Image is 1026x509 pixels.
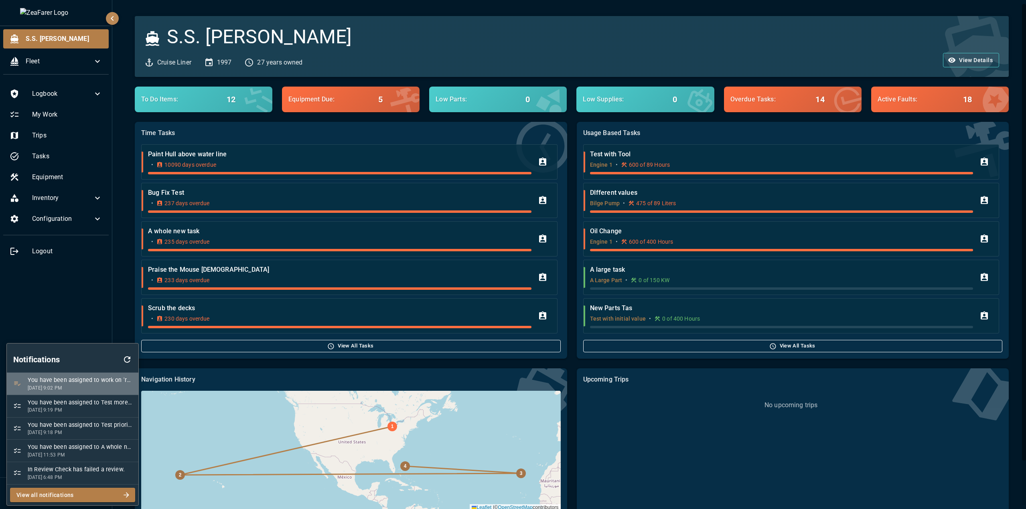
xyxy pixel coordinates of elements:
[28,443,132,452] span: You have been assigned to A whole new task.
[28,376,132,385] span: You have been assigned to work on 'ryhgf' in checklist 'Sample Template'
[28,429,132,436] p: [DATE] 9:18 PM
[28,452,132,459] p: [DATE] 11:53 PM
[28,407,132,414] p: [DATE] 9:19 PM
[7,347,66,372] h6: Notifications
[28,398,132,407] span: You have been assigned to Test more urgent but not overdue.
[28,421,132,430] span: You have been assigned to Test priority.
[10,488,135,503] button: View all notifications
[28,474,132,481] p: [DATE] 6:48 PM
[28,385,132,392] p: [DATE] 9:02 PM
[28,465,132,474] span: In Review Check has failed a review.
